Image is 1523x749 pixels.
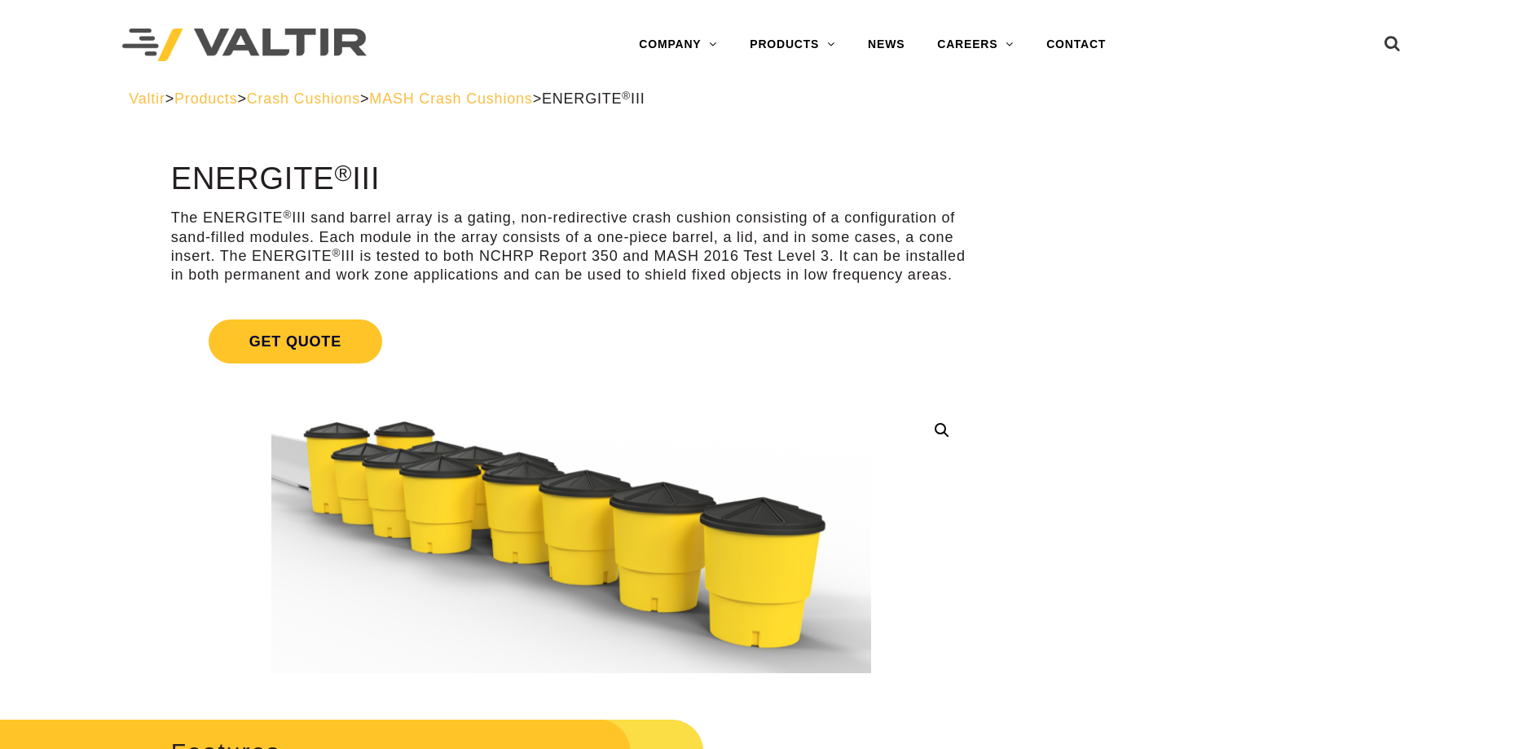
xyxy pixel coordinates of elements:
a: CONTACT [1030,29,1122,61]
a: NEWS [852,29,921,61]
sup: ® [332,247,341,259]
div: > > > > [129,90,1394,108]
sup: ® [334,160,352,186]
a: CAREERS [921,29,1030,61]
img: Valtir [122,29,367,62]
a: Get Quote [171,300,971,383]
span: ENERGITE III [542,90,645,107]
a: Valtir [129,90,165,107]
h1: ENERGITE III [171,162,971,196]
sup: ® [622,90,631,102]
p: The ENERGITE III sand barrel array is a gating, non-redirective crash cushion consisting of a con... [171,209,971,285]
a: Products [174,90,237,107]
a: MASH Crash Cushions [369,90,532,107]
a: Crash Cushions [247,90,360,107]
a: PRODUCTS [733,29,852,61]
sup: ® [283,209,292,221]
a: COMPANY [623,29,733,61]
span: Get Quote [209,319,382,363]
